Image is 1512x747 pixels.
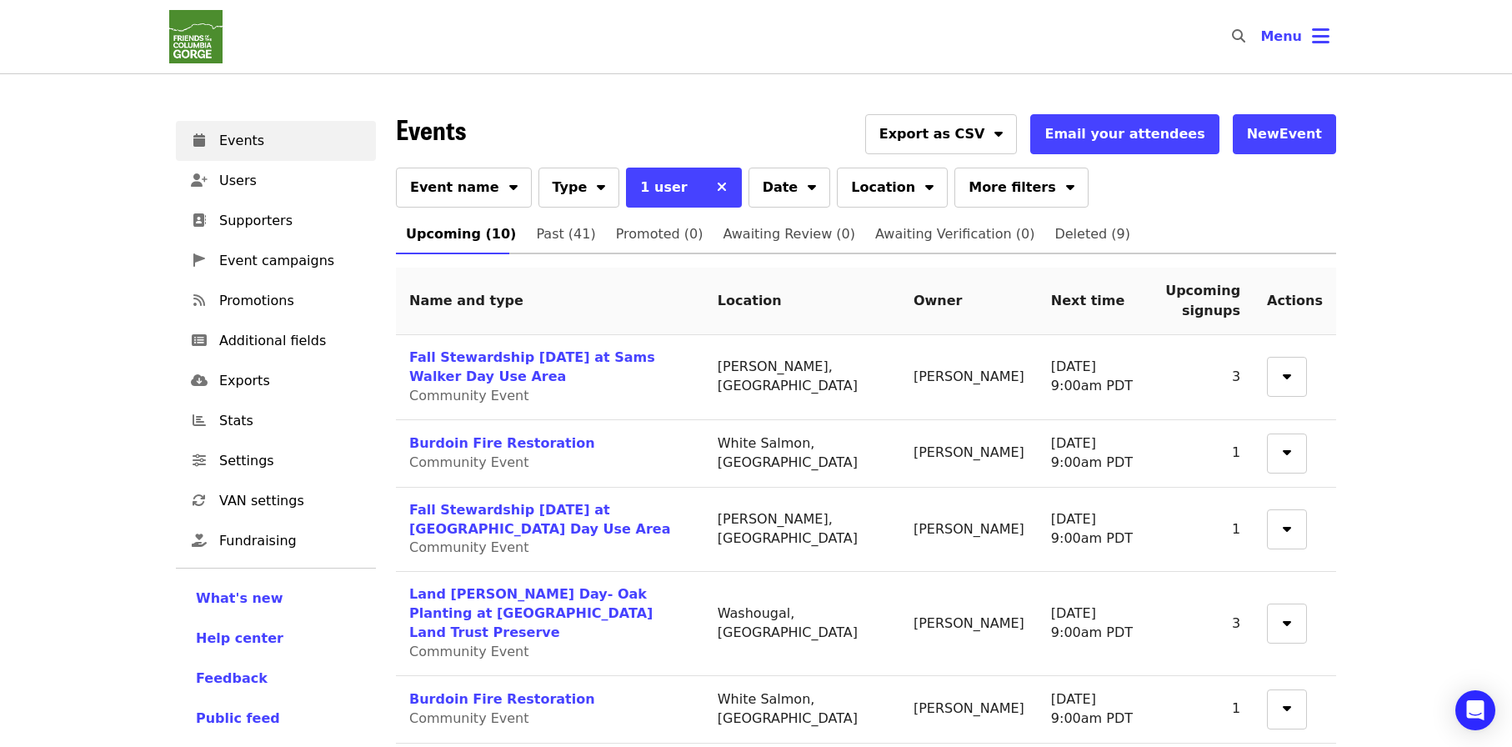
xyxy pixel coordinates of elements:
[865,114,1018,154] button: Export as CSV
[1054,223,1129,246] span: Deleted (9)
[192,533,207,549] i: hand-holding-heart icon
[219,131,363,151] span: Events
[1038,488,1152,573] td: [DATE] 9:00am PDT
[176,201,376,241] a: Supporters
[176,521,376,561] a: Fundraising
[900,335,1038,420] td: [PERSON_NAME]
[396,168,532,208] button: Event name
[718,510,887,549] div: [PERSON_NAME], [GEOGRAPHIC_DATA]
[1038,268,1152,335] th: Next time
[509,177,518,193] i: sort-down icon
[748,168,831,208] button: Date
[406,223,516,246] span: Upcoming (10)
[553,178,588,198] span: Type
[536,223,595,246] span: Past (41)
[196,709,356,729] a: Public feed
[900,572,1038,676] td: [PERSON_NAME]
[176,361,376,401] a: Exports
[1247,17,1343,57] button: Toggle account menu
[1038,572,1152,676] td: [DATE] 9:00am PDT
[193,413,206,429] i: chart-bar icon
[176,401,376,441] a: Stats
[192,333,207,348] i: list-alt icon
[865,214,1044,254] a: Awaiting Verification (0)
[196,589,356,609] a: What's new
[879,124,985,144] span: Export as CSV
[718,690,887,729] div: White Salmon, [GEOGRAPHIC_DATA]
[409,539,529,555] span: Community Event
[176,241,376,281] a: Event campaigns
[193,293,205,308] i: rss icon
[994,123,1003,139] i: sort-down icon
[409,644,529,659] span: Community Event
[526,214,605,254] a: Past (41)
[219,291,363,311] span: Promotions
[219,491,363,511] span: VAN settings
[219,531,363,551] span: Fundraising
[1165,283,1240,318] span: Upcoming signups
[1165,520,1240,539] div: 1
[409,435,595,451] a: Burdoin Fire Restoration
[409,388,529,404] span: Community Event
[396,214,526,254] a: Upcoming (10)
[219,211,363,231] span: Supporters
[1165,699,1240,719] div: 1
[1233,114,1336,154] button: NewEvent
[1283,613,1291,629] i: sort-down icon
[1165,444,1240,463] div: 1
[191,173,208,188] i: user-plus icon
[851,178,915,198] span: Location
[409,454,529,470] span: Community Event
[717,179,727,195] i: times icon
[176,441,376,481] a: Settings
[176,161,376,201] a: Users
[409,502,670,537] a: Fall Stewardship [DATE] at [GEOGRAPHIC_DATA] Day Use Area
[1165,614,1240,634] div: 3
[176,281,376,321] a: Promotions
[176,481,376,521] a: VAN settings
[219,171,363,191] span: Users
[1030,114,1219,154] button: Email your attendees
[193,133,205,148] i: calendar icon
[538,168,620,208] button: Type
[1283,698,1291,714] i: sort-down icon
[193,453,206,469] i: sliders-h icon
[1260,28,1302,44] span: Menu
[1066,177,1074,193] i: sort-down icon
[723,223,855,246] span: Awaiting Review (0)
[410,178,499,198] span: Event name
[196,710,280,726] span: Public feed
[1232,28,1245,44] i: search icon
[193,253,205,268] i: pennant icon
[808,177,816,193] i: sort-down icon
[219,331,363,351] span: Additional fields
[176,121,376,161] a: Events
[925,177,934,193] i: sort-down icon
[396,109,466,148] span: Events
[1283,442,1291,458] i: sort-down icon
[1038,335,1152,420] td: [DATE] 9:00am PDT
[718,358,887,396] div: [PERSON_NAME], [GEOGRAPHIC_DATA]
[191,373,208,389] i: cloud-download icon
[219,411,363,431] span: Stats
[616,223,703,246] span: Promoted (0)
[396,268,704,335] th: Name and type
[219,451,363,471] span: Settings
[718,604,887,643] div: Washougal, [GEOGRAPHIC_DATA]
[837,168,948,208] button: Location
[900,268,1038,335] th: Owner
[1455,690,1495,730] div: Open Intercom Messenger
[409,691,595,707] a: Burdoin Fire Restoration
[1165,368,1240,387] div: 3
[900,676,1038,744] td: [PERSON_NAME]
[606,214,713,254] a: Promoted (0)
[409,710,529,726] span: Community Event
[969,178,1055,198] span: More filters
[193,213,206,228] i: address-book icon
[900,420,1038,488] td: [PERSON_NAME]
[219,371,363,391] span: Exports
[718,434,887,473] div: White Salmon, [GEOGRAPHIC_DATA]
[1312,24,1329,48] i: bars icon
[176,321,376,361] a: Additional fields
[704,268,900,335] th: Location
